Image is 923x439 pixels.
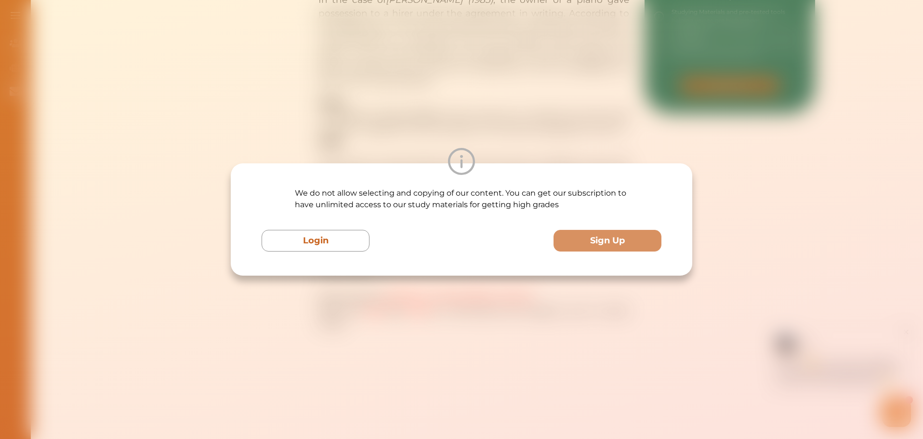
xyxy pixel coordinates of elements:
[213,71,221,79] i: 1
[115,33,124,42] span: 👋
[262,230,369,252] button: Login
[108,16,119,26] div: Nini
[554,230,661,252] button: Sign Up
[84,10,103,28] img: Nini
[295,187,628,211] p: We do not allow selecting and copying of our content. You can get our subscription to have unlimi...
[84,33,212,61] p: Hey there If you have any questions, I'm here to help! Just text back 'Hi' and choose from the fo...
[192,52,201,61] span: 🌟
